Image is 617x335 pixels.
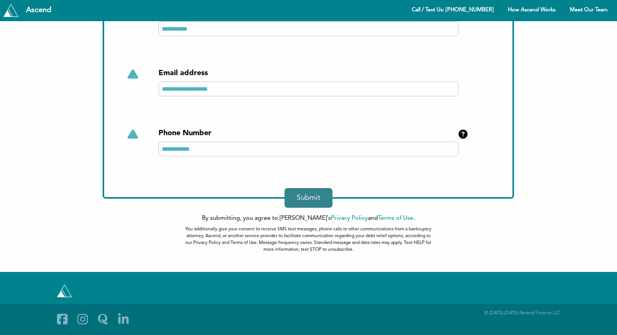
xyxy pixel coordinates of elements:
[3,4,18,17] img: Tryascend.com
[2,2,59,19] a: Tryascend.com Ascend
[115,310,132,329] a: Linkedin
[158,68,459,79] div: Email address
[158,128,459,139] div: Phone Number
[20,6,57,14] div: Ascend
[74,310,91,329] a: Instagram
[57,284,72,297] img: Tryascend.com
[563,3,614,18] a: Meet Our Team
[331,215,368,221] a: Privacy Policy
[94,310,112,329] a: Quora
[409,310,561,329] div: © [DATE]-[DATE] Ascend Finance LLC
[54,310,71,329] a: Facebook
[103,214,514,253] div: By submitting, you agree to [PERSON_NAME]'s and .
[55,283,74,299] a: Tryascend.com
[378,215,413,221] a: Terms of Use
[405,3,500,18] a: Call / Text Us: [PHONE_NUMBER]
[285,188,332,208] button: Submit
[502,3,562,18] a: How Ascend Works
[185,226,432,253] div: You additionally give your consent to receive SMS text messages, phone calls or other communicati...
